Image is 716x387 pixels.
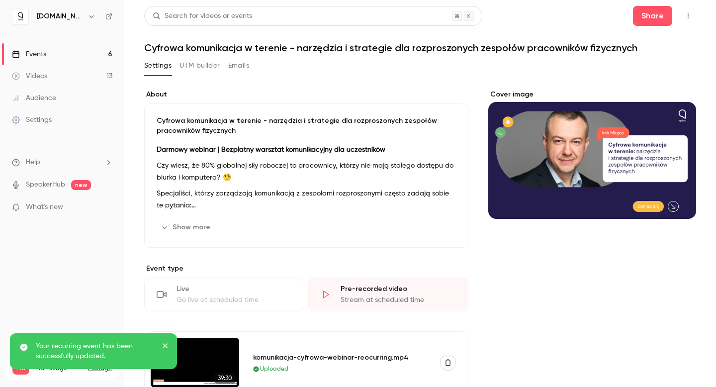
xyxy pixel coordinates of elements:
[144,42,696,54] h1: Cyfrowa komunikacja w terenie - narzędzia i strategie dla rozproszonych zespołów pracowników fizy...
[26,157,40,168] span: Help
[341,295,456,305] div: Stream at scheduled time
[633,6,672,26] button: Share
[157,116,456,136] p: Cyfrowa komunikacja w terenie - narzędzia i strategie dla rozproszonych zespołów pracowników fizy...
[157,188,456,211] p: Specjaliści, którzy zarządzają komunikacją z zespołami rozproszonymi często zadają sobie te pytania:
[12,49,46,59] div: Events
[26,202,63,212] span: What's new
[177,295,292,305] div: Go live at scheduled time
[12,8,28,24] img: quico.io
[12,93,56,103] div: Audience
[100,203,112,212] iframe: Noticeable Trigger
[341,284,456,294] div: Pre-recorded video
[177,284,292,294] div: Live
[488,90,696,99] label: Cover image
[157,160,456,184] p: Czy wiesz, że 80% globalnej siły roboczej to pracownicy, którzy nie mają stałego dostępu do biurk...
[36,341,155,361] p: Your recurring event has been successfully updated.
[488,90,696,219] section: Cover image
[144,58,172,74] button: Settings
[260,365,288,374] span: Uploaded
[153,11,252,21] div: Search for videos or events
[308,278,468,311] div: Pre-recorded videoStream at scheduled time
[26,180,65,190] a: SpeakerHub
[157,219,216,235] button: Show more
[228,58,249,74] button: Emails
[179,58,220,74] button: UTM builder
[157,146,385,153] strong: Darmowy webinar | Bezpłatny warsztat komunikacyjny dla uczestników
[12,71,47,81] div: Videos
[71,180,91,190] span: new
[144,90,468,99] label: About
[162,341,169,353] button: close
[37,11,84,21] h6: [DOMAIN_NAME]
[144,278,304,311] div: LiveGo live at scheduled time
[144,264,468,274] p: Event type
[12,157,112,168] li: help-dropdown-opener
[253,352,428,363] div: komunikacja-cyfrowa-webinar-reocurring.mp4
[12,115,52,125] div: Settings
[215,373,235,384] span: 39:30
